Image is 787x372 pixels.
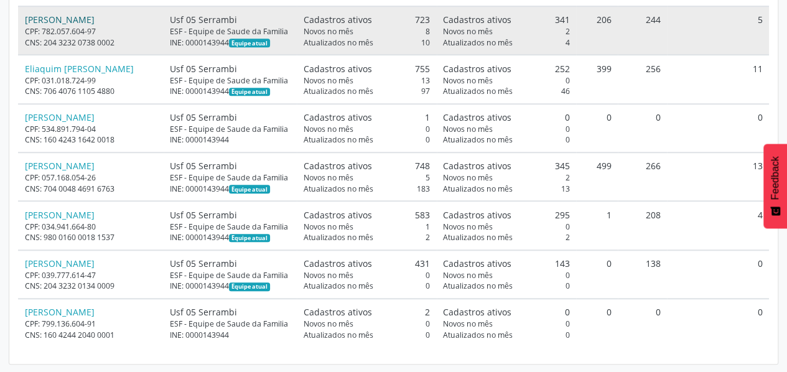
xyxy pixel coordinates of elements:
[304,208,372,221] span: Cadastros ativos
[443,281,513,291] span: Atualizados no mês
[304,62,431,75] div: 755
[170,330,290,340] div: INE: 0000143944
[304,172,431,183] div: 5
[304,305,372,319] span: Cadastros ativos
[618,299,667,346] td: 0
[25,330,157,340] div: CNS: 160 4244 2040 0001
[304,124,353,134] span: Novos no mês
[443,319,493,329] span: Novos no mês
[304,281,373,291] span: Atualizados no mês
[763,144,787,228] button: Feedback - Mostrar pesquisa
[443,86,570,96] div: 46
[304,124,431,134] div: 0
[170,75,290,86] div: ESF - Equipe de Saude da Familia
[618,152,667,201] td: 266
[25,172,157,183] div: CPF: 057.168.054-26
[667,55,769,103] td: 11
[170,281,290,291] div: INE: 0000143944
[443,257,511,270] span: Cadastros ativos
[576,250,618,299] td: 0
[170,62,290,75] div: Usf 05 Serrambi
[304,221,431,232] div: 1
[443,208,511,221] span: Cadastros ativos
[170,13,290,26] div: Usf 05 Serrambi
[304,281,431,291] div: 0
[304,184,431,194] div: 183
[618,201,667,249] td: 208
[618,250,667,299] td: 138
[443,37,513,48] span: Atualizados no mês
[576,6,618,55] td: 206
[443,232,513,243] span: Atualizados no mês
[304,26,431,37] div: 8
[25,111,95,123] a: [PERSON_NAME]
[443,232,570,243] div: 2
[304,13,431,26] div: 723
[443,330,513,340] span: Atualizados no mês
[304,330,431,340] div: 0
[25,86,157,96] div: CNS: 706 4076 1105 4880
[25,319,157,329] div: CPF: 799.136.604-91
[25,184,157,194] div: CNS: 704 0048 4691 6763
[304,184,373,194] span: Atualizados no mês
[576,104,618,152] td: 0
[304,208,431,221] div: 583
[170,172,290,183] div: ESF - Equipe de Saude da Familia
[443,221,493,232] span: Novos no mês
[304,111,431,124] div: 1
[667,299,769,346] td: 0
[25,221,157,232] div: CPF: 034.941.664-80
[170,232,290,243] div: INE: 0000143944
[443,111,570,124] div: 0
[443,221,570,232] div: 0
[443,330,570,340] div: 0
[170,305,290,319] div: Usf 05 Serrambi
[229,234,269,243] span: Esta é a equipe atual deste Agente
[443,134,570,145] div: 0
[618,104,667,152] td: 0
[443,111,511,124] span: Cadastros ativos
[667,152,769,201] td: 13
[170,86,290,96] div: INE: 0000143944
[618,6,667,55] td: 244
[304,257,431,270] div: 431
[304,26,353,37] span: Novos no mês
[304,319,431,329] div: 0
[25,306,95,318] a: [PERSON_NAME]
[443,305,511,319] span: Cadastros ativos
[304,86,373,96] span: Atualizados no mês
[304,232,431,243] div: 2
[576,55,618,103] td: 399
[443,270,570,281] div: 0
[443,257,570,270] div: 143
[170,134,290,145] div: INE: 0000143944
[443,305,570,319] div: 0
[25,63,134,75] a: Eliaquim [PERSON_NAME]
[667,6,769,55] td: 5
[304,86,431,96] div: 97
[576,299,618,346] td: 0
[304,257,372,270] span: Cadastros ativos
[25,75,157,86] div: CPF: 031.018.724-99
[443,134,513,145] span: Atualizados no mês
[618,55,667,103] td: 256
[304,75,431,86] div: 13
[304,37,373,48] span: Atualizados no mês
[443,319,570,329] div: 0
[304,319,353,329] span: Novos no mês
[576,152,618,201] td: 499
[304,62,372,75] span: Cadastros ativos
[170,257,290,270] div: Usf 05 Serrambi
[25,270,157,281] div: CPF: 039.777.614-47
[229,39,269,47] span: Esta é a equipe atual deste Agente
[304,172,353,183] span: Novos no mês
[25,160,95,172] a: [PERSON_NAME]
[304,270,431,281] div: 0
[170,184,290,194] div: INE: 0000143944
[304,134,373,145] span: Atualizados no mês
[229,185,269,193] span: Esta é a equipe atual deste Agente
[170,111,290,124] div: Usf 05 Serrambi
[25,124,157,134] div: CPF: 534.891.794-04
[25,134,157,145] div: CNS: 160 4243 1642 0018
[229,88,269,96] span: Esta é a equipe atual deste Agente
